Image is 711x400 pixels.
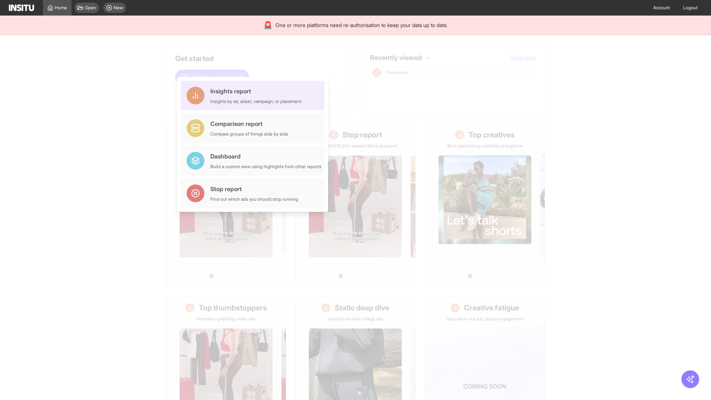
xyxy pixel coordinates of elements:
div: Insights report [210,87,301,96]
div: Insights by ad, adset, campaign, or placement [210,99,301,104]
div: Comparison report [210,119,288,128]
div: Build a custom view using highlights from other reports [210,164,321,170]
span: One or more platforms need re-authorisation to keep your data up to date. [276,21,448,29]
span: New [114,5,123,11]
div: Find out which ads you should stop running [210,196,298,202]
img: Logo [9,4,34,11]
div: Dashboard [210,152,321,161]
div: Compare groups of things side by side [210,131,288,137]
div: Stop report [210,184,298,193]
div: 🚨 [263,20,273,30]
span: Home [55,5,67,11]
span: Open [85,5,96,11]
